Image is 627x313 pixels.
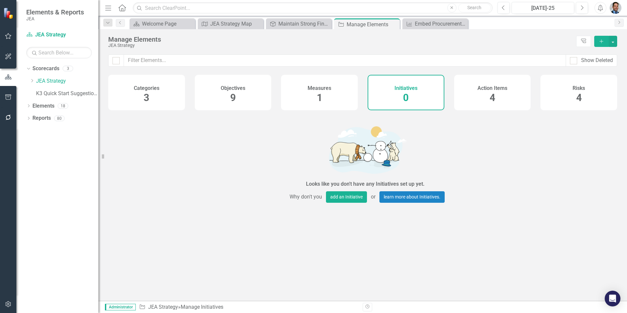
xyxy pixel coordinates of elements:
[268,20,330,28] a: Maintain Strong Financial Health
[581,57,613,64] div: Show Deleted
[286,191,326,203] span: Why don't you
[347,20,398,29] div: Manage Elements
[367,191,379,203] span: or
[133,2,493,14] input: Search ClearPoint...
[514,4,572,12] div: [DATE]-25
[134,85,159,91] h4: Categories
[306,180,425,188] div: Looks like you don't have any Initiatives set up yet.
[63,66,73,72] div: 3
[458,3,491,12] button: Search
[317,92,322,103] span: 1
[394,85,417,91] h4: Initiatives
[139,303,358,311] div: » Manage Initiatives
[58,103,68,109] div: 18
[26,8,84,16] span: Elements & Reports
[32,115,51,122] a: Reports
[576,92,582,103] span: 4
[131,20,193,28] a: Welcome Page
[32,65,59,73] a: Scorecards
[573,85,585,91] h4: Risks
[124,54,566,67] input: Filter Elements...
[512,2,574,14] button: [DATE]-25
[230,92,236,103] span: 9
[36,90,98,97] a: K3 Quick Start Suggestions
[415,20,466,28] div: Embed Procurement 2–3 Years Ahead in Capital Planning
[26,47,92,58] input: Search Below...
[32,102,54,110] a: Elements
[142,20,193,28] div: Welcome Page
[308,85,331,91] h4: Measures
[26,16,84,21] small: JEA
[326,191,367,203] button: add an Initiative
[108,36,573,43] div: Manage Elements
[36,77,98,85] a: JEA Strategy
[605,291,620,306] div: Open Intercom Messenger
[26,31,92,39] a: JEA Strategy
[199,20,262,28] a: JEA Strategy Map
[221,85,245,91] h4: Objectives
[210,20,262,28] div: JEA Strategy Map
[379,191,445,203] a: learn more about Initiatives.
[3,8,15,19] img: ClearPoint Strategy
[610,2,621,14] img: Christopher Barrett
[490,92,495,103] span: 4
[403,92,409,103] span: 0
[144,92,149,103] span: 3
[278,20,330,28] div: Maintain Strong Financial Health
[477,85,507,91] h4: Action Items
[54,115,65,121] div: 80
[148,304,178,310] a: JEA Strategy
[108,43,573,48] div: JEA Strategy
[404,20,466,28] a: Embed Procurement 2–3 Years Ahead in Capital Planning
[467,5,481,10] span: Search
[105,304,136,310] span: Administrator
[267,120,464,179] img: Getting started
